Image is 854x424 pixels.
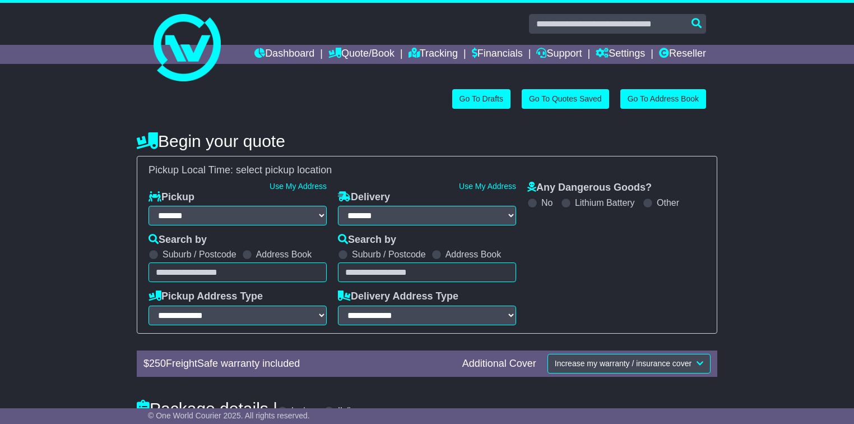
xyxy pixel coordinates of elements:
[657,197,679,208] label: Other
[596,45,645,64] a: Settings
[452,89,510,109] a: Go To Drafts
[536,45,582,64] a: Support
[138,358,457,370] div: $ FreightSafe warranty included
[352,249,426,260] label: Suburb / Postcode
[547,354,711,374] button: Increase my warranty / insurance cover
[338,234,396,246] label: Search by
[409,45,458,64] a: Tracking
[472,45,523,64] a: Financials
[148,411,310,420] span: © One World Courier 2025. All rights reserved.
[659,45,706,64] a: Reseller
[522,89,609,109] a: Go To Quotes Saved
[459,182,516,191] a: Use My Address
[457,358,542,370] div: Additional Cover
[236,164,332,176] span: select pickup location
[555,359,691,368] span: Increase my warranty / insurance cover
[338,291,458,303] label: Delivery Address Type
[254,45,314,64] a: Dashboard
[143,164,711,177] div: Pickup Local Time:
[256,249,312,260] label: Address Book
[149,358,166,369] span: 250
[575,197,635,208] label: Lithium Battery
[445,249,502,260] label: Address Book
[163,249,236,260] label: Suburb / Postcode
[270,182,327,191] a: Use My Address
[137,399,277,418] h4: Package details |
[541,197,553,208] label: No
[148,234,207,246] label: Search by
[137,132,717,150] h4: Begin your quote
[328,45,394,64] a: Quote/Book
[338,405,356,418] label: lb/in
[291,405,318,418] label: kg/cm
[620,89,706,109] a: Go To Address Book
[338,191,390,204] label: Delivery
[148,191,194,204] label: Pickup
[148,291,263,303] label: Pickup Address Type
[527,182,652,194] label: Any Dangerous Goods?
